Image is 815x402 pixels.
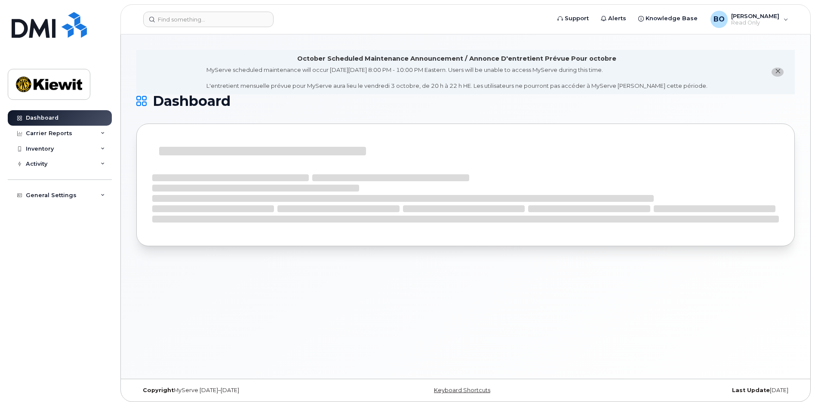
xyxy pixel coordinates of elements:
span: Dashboard [153,95,231,108]
strong: Last Update [732,387,770,393]
button: close notification [772,68,784,77]
div: October Scheduled Maintenance Announcement / Annonce D'entretient Prévue Pour octobre [297,54,616,63]
div: MyServe [DATE]–[DATE] [136,387,356,394]
div: [DATE] [575,387,795,394]
div: MyServe scheduled maintenance will occur [DATE][DATE] 8:00 PM - 10:00 PM Eastern. Users will be u... [206,66,707,90]
a: Keyboard Shortcuts [434,387,490,393]
strong: Copyright [143,387,174,393]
